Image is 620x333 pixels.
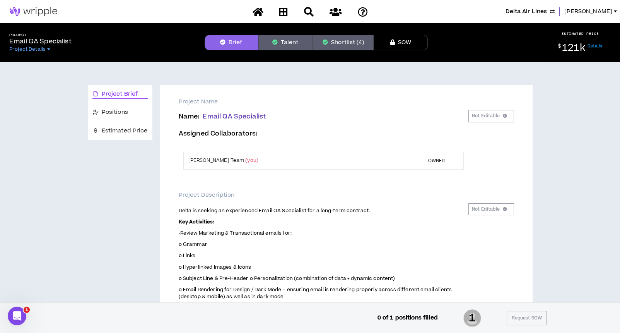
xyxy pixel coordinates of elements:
span: o Grammar [179,241,207,248]
p: Email QA Specialist [9,37,72,46]
p: Project Name [179,98,514,106]
span: Not Editable [472,113,500,118]
span: Email QA Specialist [203,112,266,121]
span: (you) [245,157,258,164]
p: 0 of 1 positions filled [377,314,437,322]
span: Estimated Price [102,127,148,135]
span: Positions [102,108,128,117]
strong: Key Activities: [179,218,214,225]
sup: $ [558,43,561,50]
span: 121k [562,41,585,55]
p: ESTIMATED PRICE [562,31,599,36]
iframe: Intercom live chat [8,307,26,325]
span: 1 [24,307,30,313]
p: Name : [179,113,468,120]
button: Delta Air Lines [506,7,555,16]
a: Details [588,43,603,49]
button: Brief [205,35,259,50]
span: Project Details [9,46,46,52]
span: 1 [463,309,481,328]
button: Request SOW [507,311,547,325]
span: o Links [179,252,196,259]
p: Project Description [179,191,514,199]
span: o Subject Line & Pre-Header o Personalization (combination of data + dynamic content) [179,275,395,282]
h5: Project [9,33,72,37]
button: SOW [374,35,428,50]
span: Delta Air Lines [506,7,547,16]
span: Not Editable [472,207,500,212]
button: Shortlist (4) [313,35,374,50]
button: Talent [259,35,313,50]
span: o Hyperlinked Images & Icons [179,264,251,271]
p: Assigned Collaborators : [179,130,468,137]
span: [PERSON_NAME] [564,7,612,16]
span: •Review Marketing & Transactional emails for: [179,230,292,237]
td: [PERSON_NAME] Team [183,152,418,169]
span: Delta is seeking an experienced Email QA Specialist for a long-term contract. [179,207,370,214]
span: Project Brief [102,90,138,98]
span: o Email Rendering for Design / Dark Mode – ensuring email is rendering properly across different ... [179,286,452,300]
